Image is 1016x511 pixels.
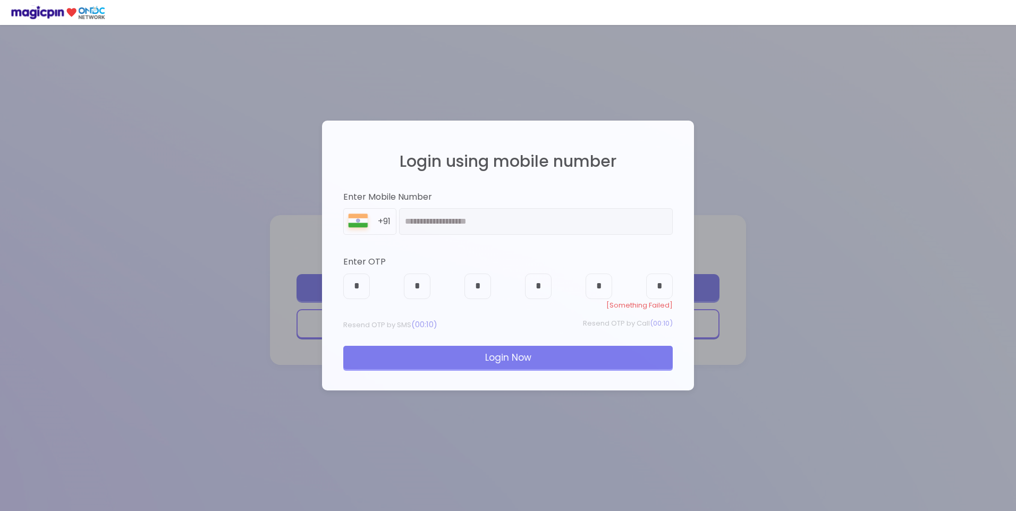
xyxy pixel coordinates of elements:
[343,346,673,369] div: Login Now
[343,256,673,268] div: Enter OTP
[378,216,396,228] div: +91
[343,152,673,170] h2: Login using mobile number
[344,211,372,234] img: 8BGLRPwvQ+9ZgAAAAASUVORK5CYII=
[11,5,105,20] img: ondc-logo-new-small.8a59708e.svg
[343,301,673,311] div: [Something Failed]
[343,191,673,203] div: Enter Mobile Number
